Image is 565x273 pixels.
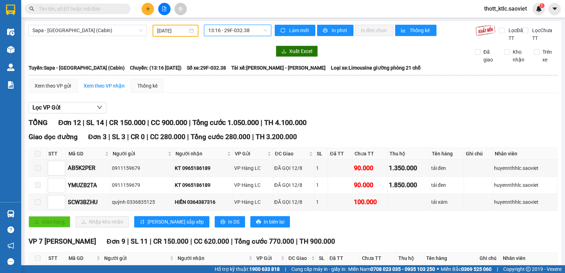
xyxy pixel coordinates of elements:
[328,148,352,160] th: Đã TT
[328,253,360,264] th: Đã TT
[112,164,172,172] div: 0911159679
[176,150,226,158] span: Người nhận
[162,6,167,11] span: file-add
[289,26,310,34] span: Làm mới
[147,133,148,141] span: |
[478,253,501,264] th: Ghi chú
[354,180,386,190] div: 90.000
[158,3,171,15] button: file-add
[29,118,48,127] span: TỔNG
[541,3,543,8] span: 1
[536,6,542,12] img: icon-new-feature
[289,254,310,262] span: ĐC Giao
[315,148,328,160] th: SL
[510,48,528,64] span: Kho nhận
[332,26,348,34] span: In phơi
[83,118,84,127] span: |
[526,267,531,272] span: copyright
[256,219,261,225] span: printer
[153,237,189,245] span: CR 150.000
[150,237,151,245] span: |
[35,82,71,90] div: Xem theo VP gửi
[187,133,189,141] span: |
[88,133,107,141] span: Đơn 3
[228,218,239,226] span: In DS
[552,6,558,12] span: caret-down
[68,198,109,207] div: SCW3BZHU
[7,258,14,265] span: message
[175,164,232,172] div: KT 0965186189
[274,181,314,189] div: ĐÃ GỌI 12/8
[109,118,145,127] span: CR 150.000
[127,237,129,245] span: |
[289,47,312,55] span: Xuất Excel
[187,64,226,72] span: Số xe: 29F-032.38
[175,181,232,189] div: KT 0965186189
[437,268,439,271] span: ⚪️
[151,118,187,127] span: CC 900.000
[194,237,229,245] span: CC 620.000
[274,164,314,172] div: ĐÃ GỌI 12/8
[157,27,188,35] input: 11/08/2025
[494,164,556,172] div: huyennthhlc.saoviet
[494,198,556,206] div: huyennthhlc.saoviet
[112,198,172,206] div: quỳnh 0336835125
[47,253,67,264] th: STT
[529,26,558,42] span: Lọc Chưa TT
[250,216,290,227] button: printerIn biên lai
[234,181,272,189] div: VP Hàng LC
[112,181,172,189] div: 0911159679
[316,164,327,172] div: 1
[108,133,110,141] span: |
[370,266,435,272] strong: 0708 023 035 - 0935 103 250
[401,28,407,34] span: bar-chart
[106,118,107,127] span: |
[148,218,204,226] span: [PERSON_NAME] sắp xếp
[461,266,492,272] strong: 0369 525 060
[215,265,280,273] span: Hỗ trợ kỹ thuật:
[29,65,125,71] b: Tuyến: Sapa - [GEOGRAPHIC_DATA] (Cabin)
[32,103,60,112] span: Lọc VP Gửi
[234,237,294,245] span: Tổng cước 770.000
[280,28,286,34] span: sync
[67,160,111,177] td: AB5K2PER
[191,133,250,141] span: Tổng cước 280.000
[234,198,272,206] div: VP Hàng LC
[316,181,327,189] div: 1
[264,118,307,127] span: TH 4.100.000
[130,64,182,72] span: Chuyến: (13:16 [DATE])
[360,253,397,264] th: Chưa TT
[215,216,245,227] button: printerIn DS
[264,218,284,226] span: In biên lai
[478,4,533,13] span: thott_ktlc.saoviet
[348,265,435,273] span: Miền Nam
[7,28,14,36] img: warehouse-icon
[389,163,429,173] div: 1.350.000
[256,254,279,262] span: VP Gửi
[233,160,273,177] td: VP Hàng LC
[175,198,232,206] div: HIỀN 0364387316
[178,6,183,11] span: aim
[261,118,262,127] span: |
[275,150,308,158] span: ĐC Giao
[506,26,524,42] span: Lọc Đã TT
[497,265,498,273] span: |
[431,181,463,189] div: tải đen
[29,216,70,227] button: uploadGiao hàng
[540,48,558,64] span: Trên xe
[67,194,111,211] td: SCW3BZHU
[97,105,102,110] span: down
[140,219,145,225] span: sort-ascending
[441,265,492,273] span: Miền Bắc
[220,219,225,225] span: printer
[69,150,103,158] span: Mã GD
[174,3,187,15] button: aim
[252,133,254,141] span: |
[192,118,259,127] span: Tổng cước 1.050.000
[67,177,111,194] td: YMUZB2TA
[189,118,191,127] span: |
[299,237,335,245] span: TH 900.000
[104,254,168,262] span: Người gửi
[234,164,272,172] div: VP Hàng LC
[131,133,145,141] span: CR 0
